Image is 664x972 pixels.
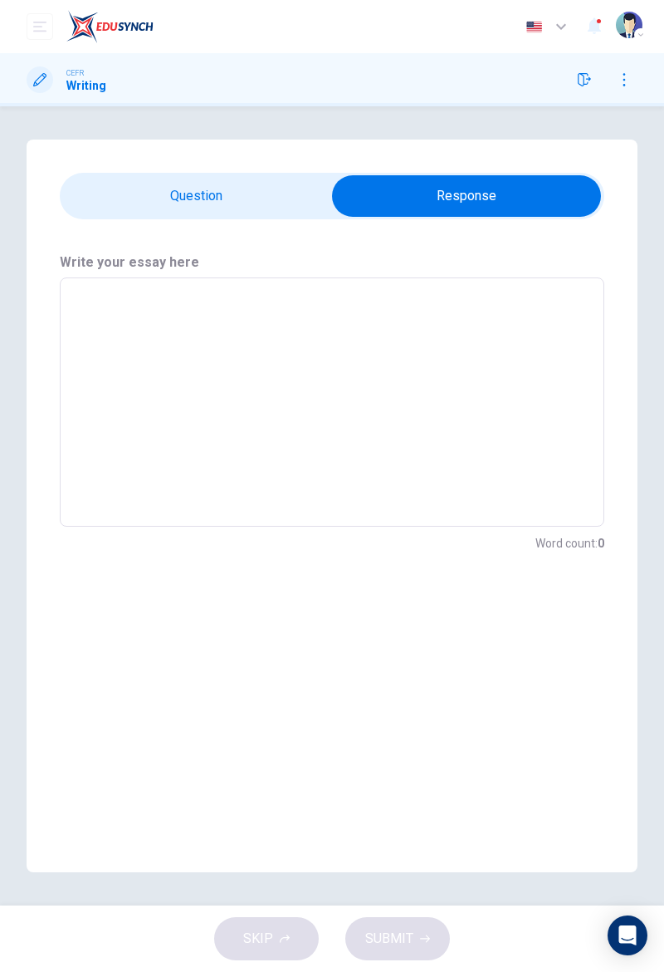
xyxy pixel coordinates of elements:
div: Open Intercom Messenger [608,916,647,955]
span: CEFR [66,67,84,79]
img: EduSynch logo [66,10,154,43]
strong: 0 [598,537,604,550]
img: Profile picture [616,12,642,38]
h6: Write your essay here [60,253,604,272]
img: en [524,21,544,33]
button: open mobile menu [27,13,53,40]
h1: Writing [66,79,106,92]
h6: Word count : [535,533,604,553]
